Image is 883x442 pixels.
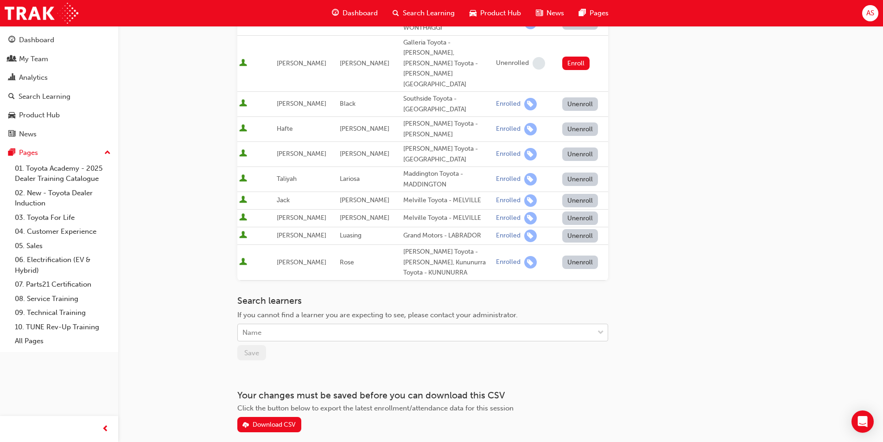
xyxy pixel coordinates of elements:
[340,125,389,133] span: [PERSON_NAME]
[524,98,537,110] span: learningRecordVerb_ENROLL-icon
[340,214,389,222] span: [PERSON_NAME]
[277,231,326,239] span: [PERSON_NAME]
[528,4,572,23] a: news-iconNews
[19,54,48,64] div: My Team
[496,150,521,159] div: Enrolled
[403,231,492,241] div: Grand Motors - LABRADOR
[277,125,293,133] span: Hafte
[496,100,521,109] div: Enrolled
[572,4,616,23] a: pages-iconPages
[524,173,537,186] span: learningRecordVerb_ENROLL-icon
[403,38,492,90] div: Galleria Toyota - [PERSON_NAME], [PERSON_NAME] Toyota - [PERSON_NAME][GEOGRAPHIC_DATA]
[546,8,564,19] span: News
[866,8,874,19] span: AS
[851,410,874,433] div: Open Intercom Messenger
[244,349,259,357] span: Save
[403,195,492,206] div: Melville Toyota - MELVILLE
[11,239,114,253] a: 05. Sales
[324,4,385,23] a: guage-iconDashboard
[11,161,114,186] a: 01. Toyota Academy - 2025 Dealer Training Catalogue
[4,144,114,161] button: Pages
[253,421,296,429] div: Download CSV
[8,111,15,120] span: car-icon
[597,327,604,339] span: down-icon
[239,196,247,205] span: User is active
[562,173,598,186] button: Unenroll
[4,88,114,105] a: Search Learning
[480,8,521,19] span: Product Hub
[590,8,609,19] span: Pages
[332,7,339,19] span: guage-icon
[277,175,297,183] span: Taliyah
[11,186,114,211] a: 02. New - Toyota Dealer Induction
[340,175,360,183] span: Lariosa
[19,72,48,83] div: Analytics
[239,99,247,109] span: User is active
[340,100,356,108] span: Black
[277,100,326,108] span: [PERSON_NAME]
[19,91,70,102] div: Search Learning
[524,148,537,160] span: learningRecordVerb_ENROLL-icon
[11,306,114,320] a: 09. Technical Training
[4,32,114,49] a: Dashboard
[277,59,326,67] span: [PERSON_NAME]
[8,74,15,82] span: chart-icon
[403,8,455,19] span: Search Learning
[562,147,598,161] button: Unenroll
[11,277,114,292] a: 07. Parts21 Certification
[237,390,608,401] h3: Your changes must be saved before you can download this CSV
[19,147,38,158] div: Pages
[496,59,529,68] div: Unenrolled
[524,230,537,242] span: learningRecordVerb_ENROLL-icon
[239,258,247,267] span: User is active
[4,107,114,124] a: Product Hub
[11,292,114,306] a: 08. Service Training
[4,126,114,143] a: News
[5,3,78,24] img: Trak
[562,229,598,243] button: Unenroll
[524,212,537,224] span: learningRecordVerb_ENROLL-icon
[403,144,492,165] div: [PERSON_NAME] Toyota - [GEOGRAPHIC_DATA]
[562,194,598,207] button: Unenroll
[102,423,109,435] span: prev-icon
[470,7,476,19] span: car-icon
[11,320,114,334] a: 10. TUNE Rev-Up Training
[19,110,60,121] div: Product Hub
[496,196,521,205] div: Enrolled
[239,231,247,240] span: User is active
[496,214,521,223] div: Enrolled
[4,51,114,68] a: My Team
[385,4,462,23] a: search-iconSearch Learning
[19,129,37,140] div: News
[277,214,326,222] span: [PERSON_NAME]
[237,417,301,432] button: Download CSV
[562,97,598,111] button: Unenroll
[533,57,545,70] span: learningRecordVerb_NONE-icon
[562,211,598,225] button: Unenroll
[237,345,266,360] button: Save
[524,123,537,135] span: learningRecordVerb_ENROLL-icon
[340,59,389,67] span: [PERSON_NAME]
[11,253,114,277] a: 06. Electrification (EV & Hybrid)
[403,247,492,278] div: [PERSON_NAME] Toyota - [PERSON_NAME], Kununurra Toyota - KUNUNURRA
[239,59,247,68] span: User is active
[239,213,247,223] span: User is active
[340,19,389,26] span: [PERSON_NAME]
[524,194,537,207] span: learningRecordVerb_ENROLL-icon
[462,4,528,23] a: car-iconProduct Hub
[579,7,586,19] span: pages-icon
[340,258,354,266] span: Rose
[277,258,326,266] span: [PERSON_NAME]
[340,150,389,158] span: [PERSON_NAME]
[277,196,290,204] span: Jack
[8,130,15,139] span: news-icon
[277,19,326,26] span: [PERSON_NAME]
[242,327,261,338] div: Name
[536,7,543,19] span: news-icon
[4,69,114,86] a: Analytics
[104,147,111,159] span: up-icon
[11,211,114,225] a: 03. Toyota For Life
[11,334,114,348] a: All Pages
